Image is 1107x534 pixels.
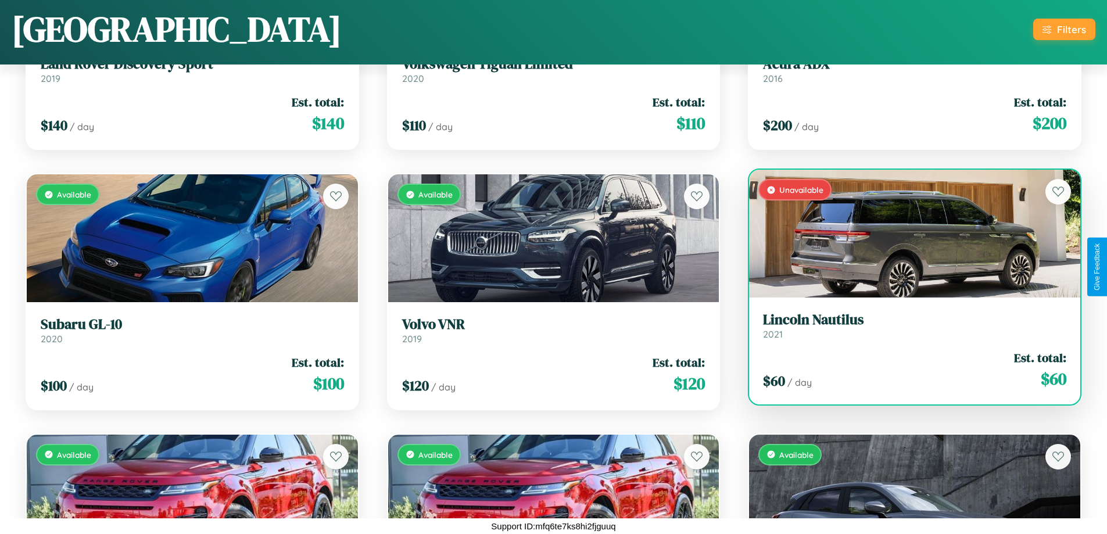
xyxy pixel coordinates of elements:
span: / day [794,121,819,132]
span: Est. total: [653,94,705,110]
span: $ 110 [676,112,705,135]
span: Available [418,450,453,460]
h3: Volvo VNR [402,316,705,333]
span: Est. total: [1014,349,1066,366]
span: / day [70,121,94,132]
span: Est. total: [1014,94,1066,110]
h3: Lincoln Nautilus [763,311,1066,328]
h1: [GEOGRAPHIC_DATA] [12,5,342,53]
a: Lincoln Nautilus2021 [763,311,1066,340]
span: Est. total: [653,354,705,371]
span: Est. total: [292,354,344,371]
span: Unavailable [779,185,823,195]
span: 2016 [763,73,783,84]
div: Filters [1057,23,1086,35]
a: Land Rover Discovery Sport2019 [41,56,344,84]
span: $ 100 [313,372,344,395]
span: / day [428,121,453,132]
p: Support ID: mfq6te7ks8hi2fjguuq [491,518,615,534]
span: / day [69,381,94,393]
span: $ 60 [1041,367,1066,390]
button: Filters [1033,19,1095,40]
span: $ 120 [402,376,429,395]
span: $ 60 [763,371,785,390]
span: 2020 [41,333,63,345]
span: 2019 [402,333,422,345]
span: Available [779,450,814,460]
a: Volvo VNR2019 [402,316,705,345]
a: Subaru GL-102020 [41,316,344,345]
span: $ 140 [41,116,67,135]
a: Volkswagen Tiguan Limited2020 [402,56,705,84]
span: $ 200 [763,116,792,135]
span: $ 120 [673,372,705,395]
span: / day [431,381,456,393]
span: $ 200 [1033,112,1066,135]
h3: Land Rover Discovery Sport [41,56,344,73]
span: 2021 [763,328,783,340]
span: / day [787,377,812,388]
a: Acura ADX2016 [763,56,1066,84]
span: 2020 [402,73,424,84]
span: 2019 [41,73,60,84]
span: Available [57,450,91,460]
span: Available [57,189,91,199]
h3: Subaru GL-10 [41,316,344,333]
span: Est. total: [292,94,344,110]
span: $ 100 [41,376,67,395]
span: Available [418,189,453,199]
span: $ 140 [312,112,344,135]
h3: Volkswagen Tiguan Limited [402,56,705,73]
h3: Acura ADX [763,56,1066,73]
div: Give Feedback [1093,243,1101,291]
span: $ 110 [402,116,426,135]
